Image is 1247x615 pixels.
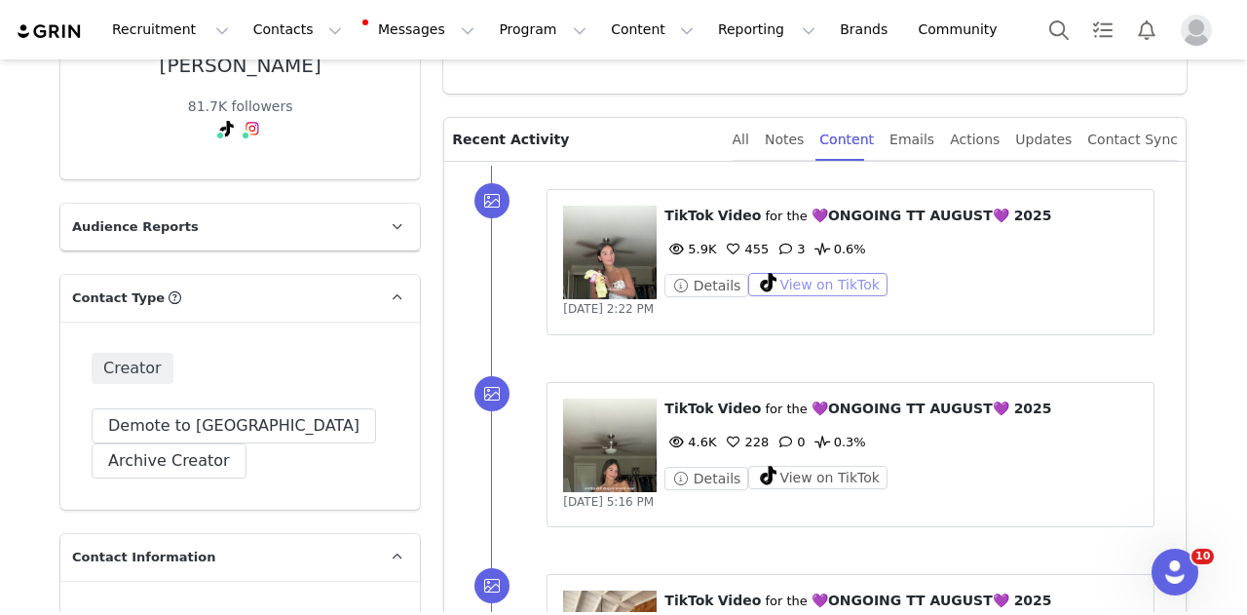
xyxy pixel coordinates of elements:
[1038,8,1080,52] button: Search
[664,274,748,297] button: Details
[563,495,654,509] span: [DATE] 5:16 PM
[774,435,805,449] span: 0
[765,118,804,162] div: Notes
[812,208,1052,223] span: 💜ONGOING TT AUGUST💜 2025
[92,408,376,443] button: Demote to [GEOGRAPHIC_DATA]
[774,242,805,256] span: 3
[563,302,654,316] span: [DATE] 2:22 PM
[664,208,713,223] span: TikTok
[664,591,1138,611] p: ⁨ ⁩ ⁨ ⁩ for the ⁨ ⁩
[100,8,241,52] button: Recruitment
[664,435,716,449] span: 4.6K
[664,401,713,416] span: TikTok
[907,8,1018,52] a: Community
[160,55,321,77] div: [PERSON_NAME]
[1015,118,1072,162] div: Updates
[1125,8,1168,52] button: Notifications
[487,8,598,52] button: Program
[664,593,713,608] span: TikTok
[1191,549,1214,564] span: 10
[748,472,888,486] a: View on TikTok
[92,443,246,479] button: Archive Creator
[1081,8,1124,52] a: Tasks
[812,401,1052,416] span: 💜ONGOING TT AUGUST💜 2025
[664,467,748,490] button: Details
[828,8,905,52] a: Brands
[664,206,1138,226] p: ⁨ ⁩ ⁨ ⁩ for the ⁨ ⁩
[811,435,866,449] span: 0.3%
[92,353,173,384] span: Creator
[748,273,888,296] button: View on TikTok
[1087,118,1178,162] div: Contact Sync
[718,401,762,416] span: Video
[1169,15,1231,46] button: Profile
[706,8,827,52] button: Reporting
[72,217,199,237] span: Audience Reports
[664,242,716,256] span: 5.9K
[722,435,770,449] span: 228
[722,242,770,256] span: 455
[889,118,934,162] div: Emails
[72,288,165,308] span: Contact Type
[819,118,874,162] div: Content
[599,8,705,52] button: Content
[245,121,260,136] img: instagram.svg
[748,466,888,489] button: View on TikTok
[950,118,1000,162] div: Actions
[718,593,762,608] span: Video
[1181,15,1212,46] img: placeholder-profile.jpg
[1152,549,1198,596] iframe: Intercom live chat
[748,279,888,293] a: View on TikTok
[811,242,866,256] span: 0.6%
[355,8,486,52] button: Messages
[72,548,215,567] span: Contact Information
[452,118,716,161] p: Recent Activity
[812,593,1052,608] span: 💜ONGOING TT AUGUST💜 2025
[718,208,762,223] span: Video
[733,118,749,162] div: All
[188,96,293,117] div: 81.7K followers
[664,399,1138,419] p: ⁨ ⁩ ⁨ ⁩ for the ⁨ ⁩
[242,8,354,52] button: Contacts
[16,22,84,41] img: grin logo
